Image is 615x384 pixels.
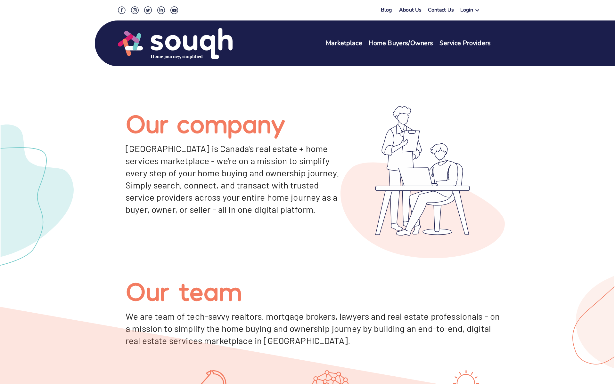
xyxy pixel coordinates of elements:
[369,39,433,48] a: Home Buyers/Owners
[428,6,454,16] a: Contact Us
[326,39,362,48] a: Marketplace
[399,6,422,16] a: About Us
[126,111,340,135] h1: Our company
[126,142,340,215] div: [GEOGRAPHIC_DATA] is Canada's real estate + home services marketplace - we're on a mission to sim...
[110,310,505,347] div: We are team of tech-savvy realtors, mortgage brokers, lawyers and real estate professionals - on ...
[157,6,165,14] img: LinkedIn Social Icon
[118,27,233,60] img: Souqh Logo
[118,6,126,14] img: Facebook Social Icon
[170,6,178,14] img: Youtube Social Icon
[340,106,505,258] img: Digital Real Estate Services - Souqh
[144,6,152,14] img: Twitter Social Icon
[460,6,473,16] div: Login
[131,6,139,14] img: Instagram Social Icon
[439,39,491,48] a: Service Providers
[110,279,242,302] div: Our team
[381,6,392,13] a: Blog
